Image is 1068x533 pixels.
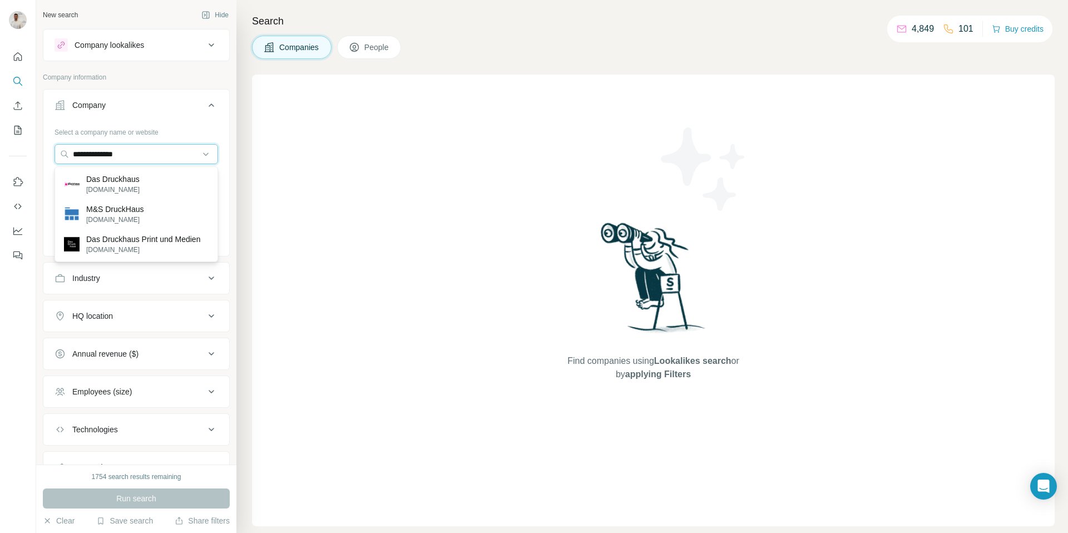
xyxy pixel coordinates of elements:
[64,176,80,192] img: Das Druckhaus
[958,22,973,36] p: 101
[194,7,236,23] button: Hide
[43,72,230,82] p: Company information
[64,206,80,222] img: M&S DruckHaus
[75,40,144,51] div: Company lookalikes
[9,221,27,241] button: Dashboard
[86,215,144,225] p: [DOMAIN_NAME]
[86,174,140,185] p: Das Druckhaus
[252,13,1055,29] h4: Search
[992,21,1044,37] button: Buy credits
[55,123,218,137] div: Select a company name or website
[43,92,229,123] button: Company
[175,515,230,526] button: Share filters
[654,119,754,219] img: Surfe Illustration - Stars
[96,515,153,526] button: Save search
[625,369,691,379] span: applying Filters
[1030,473,1057,500] div: Open Intercom Messenger
[596,220,711,344] img: Surfe Illustration - Woman searching with binoculars
[9,11,27,29] img: Avatar
[86,185,140,195] p: [DOMAIN_NAME]
[912,22,934,36] p: 4,849
[72,386,132,397] div: Employees (size)
[92,472,181,482] div: 1754 search results remaining
[86,245,200,255] p: [DOMAIN_NAME]
[9,71,27,91] button: Search
[9,47,27,67] button: Quick start
[43,416,229,443] button: Technologies
[43,303,229,329] button: HQ location
[9,120,27,140] button: My lists
[72,100,106,111] div: Company
[564,354,742,381] span: Find companies using or by
[43,32,229,58] button: Company lookalikes
[654,356,731,366] span: Lookalikes search
[43,265,229,292] button: Industry
[43,454,229,481] button: Keywords
[43,340,229,367] button: Annual revenue ($)
[86,204,144,215] p: M&S DruckHaus
[72,462,106,473] div: Keywords
[72,273,100,284] div: Industry
[72,424,118,435] div: Technologies
[43,10,78,20] div: New search
[9,196,27,216] button: Use Surfe API
[279,42,320,53] span: Companies
[86,234,200,245] p: Das Druckhaus Print und Medien
[9,172,27,192] button: Use Surfe on LinkedIn
[43,515,75,526] button: Clear
[364,42,390,53] span: People
[64,236,80,252] img: Das Druckhaus Print und Medien
[9,96,27,116] button: Enrich CSV
[72,310,113,322] div: HQ location
[72,348,139,359] div: Annual revenue ($)
[43,378,229,405] button: Employees (size)
[9,245,27,265] button: Feedback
